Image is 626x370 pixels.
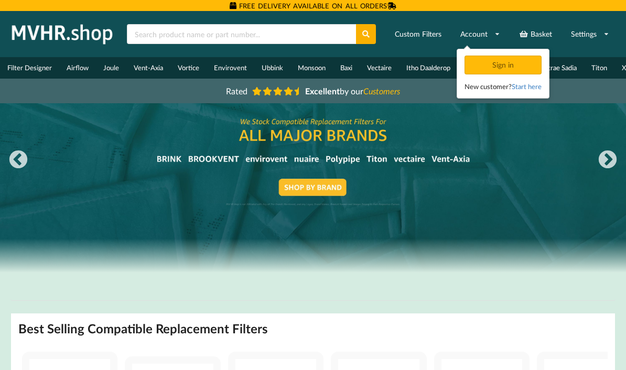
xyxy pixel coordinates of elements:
[59,57,96,79] a: Airflow
[584,57,614,79] a: Titon
[7,21,117,47] img: mvhr.shop.png
[305,86,400,96] span: by our
[8,150,29,171] button: Previous
[597,150,618,171] button: Next
[226,86,247,96] span: Rated
[170,57,207,79] a: Vortice
[564,25,616,43] a: Settings
[127,24,356,44] input: Search product name or part number...
[360,57,399,79] a: Vectaire
[207,57,254,79] a: Envirovent
[333,57,360,79] a: Baxi
[465,60,544,69] a: Sign in
[305,86,340,96] b: Excellent
[388,25,448,43] a: Custom Filters
[454,25,507,43] a: Account
[465,81,542,92] div: New customer?
[465,56,542,74] div: Sign in
[399,57,458,79] a: Itho Daalderop
[290,57,333,79] a: Monsoon
[512,25,559,43] a: Basket
[126,57,170,79] a: Vent-Axia
[528,57,584,79] a: Heatrae Sadia
[254,57,290,79] a: Ubbink
[219,82,407,100] a: Rated Excellentby ourCustomers
[96,57,126,79] a: Joule
[363,86,400,96] i: Customers
[18,321,268,337] h2: Best Selling Compatible Replacement Filters
[512,82,542,91] a: Start here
